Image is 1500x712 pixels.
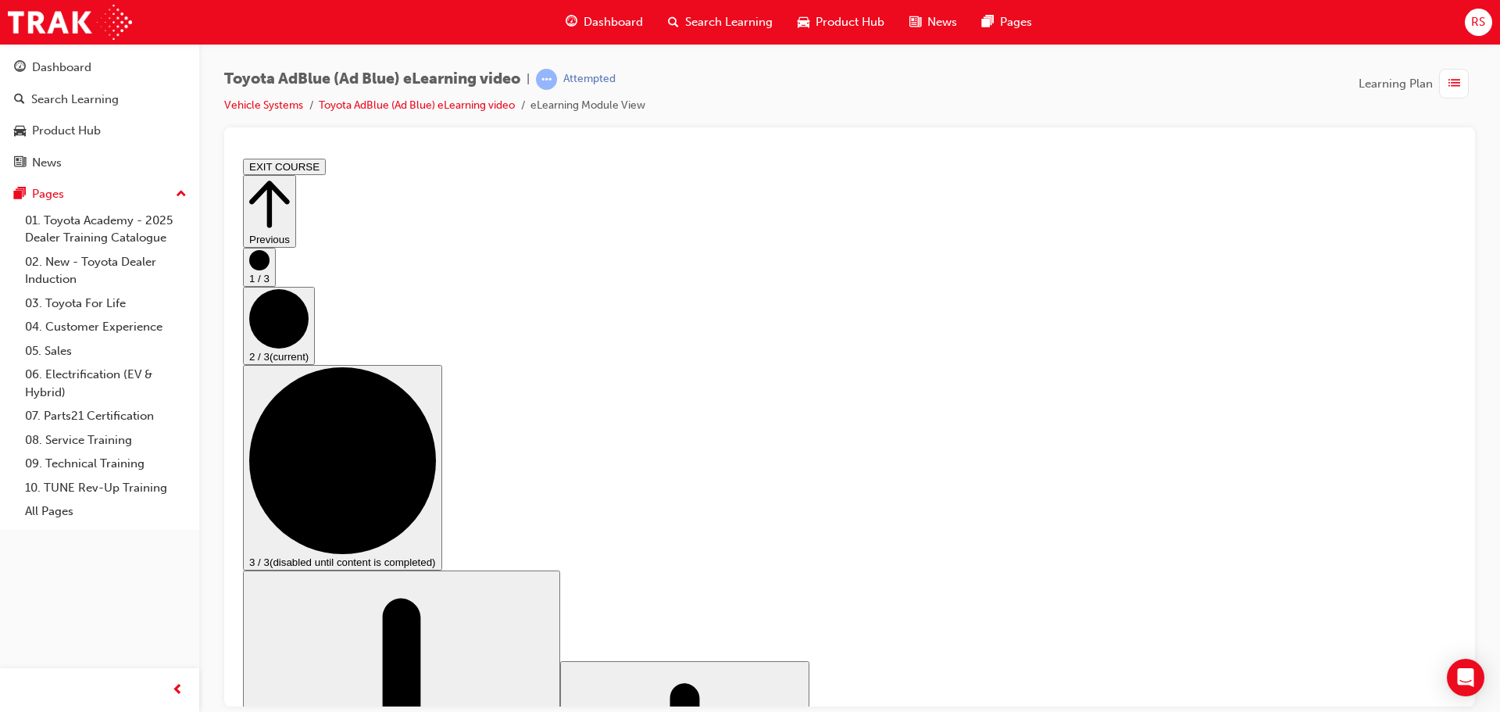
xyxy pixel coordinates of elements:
span: Search Learning [685,13,773,31]
span: Learning Plan [1359,75,1433,93]
a: 08. Service Training [19,428,193,453]
a: Product Hub [6,116,193,145]
a: news-iconNews [897,6,970,38]
span: list-icon [1448,74,1460,94]
div: Dashboard [32,59,91,77]
span: Pages [1000,13,1032,31]
div: Search Learning [31,91,119,109]
div: Attempted [563,72,616,87]
a: News [6,148,193,177]
span: search-icon [668,13,679,32]
a: search-iconSearch Learning [655,6,785,38]
span: 1 / 3 [12,120,33,132]
a: Dashboard [6,53,193,82]
span: Previous [12,81,53,93]
span: car-icon [798,13,809,32]
img: Trak [8,5,132,40]
span: RS [1471,13,1485,31]
button: 3 / 3(disabled until content is completed) [6,213,205,418]
span: guage-icon [14,61,26,75]
button: Pages [6,180,193,209]
a: 02. New - Toyota Dealer Induction [19,250,193,292]
span: prev-icon [172,681,184,700]
button: Learning Plan [1359,69,1475,98]
a: 06. Electrification (EV & Hybrid) [19,363,193,404]
button: EXIT COURSE [6,6,89,23]
span: Product Hub [816,13,884,31]
a: Toyota AdBlue (Ad Blue) eLearning video [319,98,515,112]
span: pages-icon [982,13,994,32]
span: Dashboard [584,13,643,31]
a: 03. Toyota For Life [19,292,193,316]
a: 05. Sales [19,339,193,363]
button: 2 / 3(current) [6,134,78,213]
a: 10. TUNE Rev-Up Training [19,476,193,500]
button: Previous [6,23,59,95]
span: up-icon [176,184,187,205]
span: 2 / 3 [12,199,33,210]
span: News [927,13,957,31]
div: News [32,154,62,172]
span: car-icon [14,124,26,138]
span: pages-icon [14,188,26,202]
span: guage-icon [566,13,577,32]
a: car-iconProduct Hub [785,6,897,38]
a: 07. Parts21 Certification [19,404,193,428]
a: 01. Toyota Academy - 2025 Dealer Training Catalogue [19,209,193,250]
a: 09. Technical Training [19,452,193,476]
a: guage-iconDashboard [553,6,655,38]
span: learningRecordVerb_ATTEMPT-icon [536,69,557,90]
button: DashboardSearch LearningProduct HubNews [6,50,193,180]
span: search-icon [14,93,25,107]
span: news-icon [909,13,921,32]
span: Toyota AdBlue (Ad Blue) eLearning video [224,70,520,88]
div: Product Hub [32,122,101,140]
div: Pages [32,185,64,203]
a: 04. Customer Experience [19,315,193,339]
div: Open Intercom Messenger [1447,659,1484,696]
li: eLearning Module View [530,97,645,115]
button: 1 / 3 [6,95,39,134]
button: RS [1465,9,1492,36]
span: 3 / 3 [12,404,33,416]
a: All Pages [19,499,193,524]
a: Search Learning [6,85,193,114]
span: news-icon [14,156,26,170]
a: pages-iconPages [970,6,1045,38]
a: Vehicle Systems [224,98,303,112]
span: | [527,70,530,88]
